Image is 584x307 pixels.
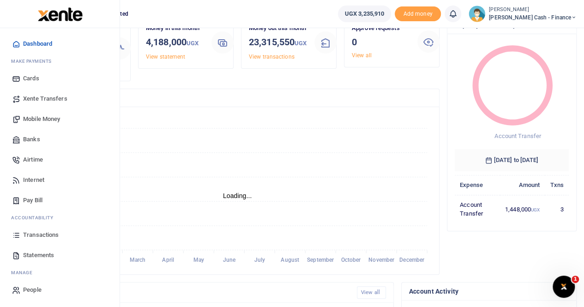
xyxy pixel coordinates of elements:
a: View all [352,52,372,59]
iframe: Intercom live chat [553,276,575,298]
text: Loading... [223,192,252,199]
tspan: August [281,257,299,263]
a: People [7,280,112,300]
span: 1 [572,276,579,283]
span: Account Transfer [494,132,541,139]
a: Xente Transfers [7,89,112,109]
td: 3 [545,195,569,223]
th: Amount [500,175,545,195]
a: profile-user [PERSON_NAME] [PERSON_NAME] Cash - Finance [469,6,577,22]
small: UGX [187,40,199,47]
span: Dashboard [23,39,52,48]
span: People [23,285,42,295]
a: Internet [7,170,112,190]
span: Add money [395,6,441,22]
a: Mobile Money [7,109,112,129]
h4: Transactions Overview [43,93,432,103]
li: Toup your wallet [395,6,441,22]
tspan: November [368,257,395,263]
h4: Recent Transactions [43,288,349,298]
a: Add money [395,10,441,17]
a: Transactions [7,225,112,245]
h4: Account Activity [409,286,569,296]
span: Airtime [23,155,43,164]
td: 1,448,000 [500,195,545,223]
span: [PERSON_NAME] Cash - Finance [489,13,577,22]
span: UGX 3,235,910 [345,9,384,18]
span: Xente Transfers [23,94,67,103]
a: logo-small logo-large logo-large [37,10,83,17]
small: UGX [295,40,307,47]
tspan: April [162,257,174,263]
a: View all [357,286,386,299]
img: profile-user [469,6,485,22]
a: Cards [7,68,112,89]
small: [PERSON_NAME] [489,6,577,14]
span: Statements [23,251,54,260]
a: Airtime [7,150,112,170]
a: Banks [7,129,112,150]
tspan: December [399,257,425,263]
tspan: September [307,257,334,263]
li: M [7,265,112,280]
a: UGX 3,235,910 [338,6,391,22]
h6: [DATE] to [DATE] [455,149,569,171]
p: Money out this month [249,24,307,33]
tspan: March [130,257,146,263]
span: Transactions [23,230,59,240]
td: Account Transfer [455,195,500,223]
th: Expense [455,175,500,195]
span: Internet [23,175,44,185]
li: Wallet ballance [334,6,395,22]
li: Ac [7,211,112,225]
th: Txns [545,175,569,195]
p: Approve requests [352,24,410,33]
span: ake Payments [16,58,52,65]
a: Pay Bill [7,190,112,211]
a: View transactions [249,54,295,60]
span: Banks [23,135,40,144]
tspan: May [193,257,204,263]
h3: 23,315,550 [249,35,307,50]
p: Money in this month [146,24,204,33]
li: M [7,54,112,68]
span: Cards [23,74,39,83]
h3: 4,188,000 [146,35,204,50]
small: UGX [531,207,540,212]
tspan: July [254,257,265,263]
a: View statement [146,54,185,60]
span: countability [18,214,53,221]
tspan: June [223,257,235,263]
span: anage [16,269,33,276]
h3: 0 [352,35,410,49]
a: Dashboard [7,34,112,54]
a: Statements [7,245,112,265]
span: Mobile Money [23,114,60,124]
tspan: October [341,257,361,263]
img: logo-large [38,7,83,21]
span: Pay Bill [23,196,42,205]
